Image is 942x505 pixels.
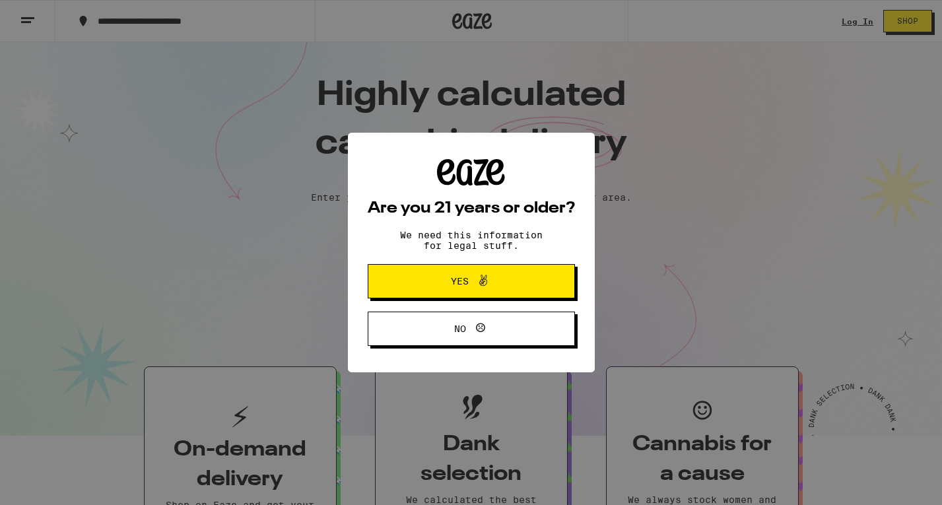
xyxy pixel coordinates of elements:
span: Hi. Need any help? [8,9,95,20]
p: We need this information for legal stuff. [389,230,554,251]
h2: Are you 21 years or older? [368,201,575,217]
span: No [454,324,466,333]
button: Yes [368,264,575,298]
span: Yes [451,277,469,286]
button: No [368,312,575,346]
